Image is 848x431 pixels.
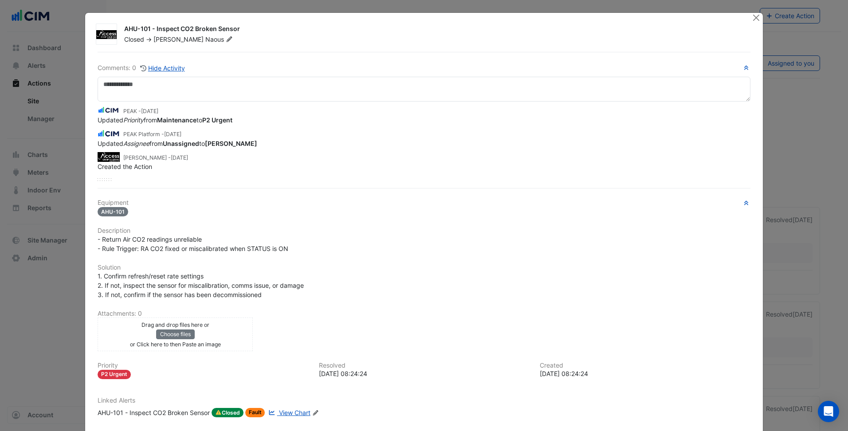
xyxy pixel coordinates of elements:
span: Naous [205,35,234,44]
span: 1. Confirm refresh/reset rate settings 2. If not, inspect the sensor for miscalibration, comms is... [98,272,304,298]
div: P2 Urgent [98,370,131,379]
h6: Attachments: 0 [98,310,750,317]
span: View Chart [279,409,310,416]
span: 2025-03-02 11:23:17 [141,108,158,114]
span: -> [146,35,152,43]
img: CIM [98,129,120,138]
small: or Click here to then Paste an image [130,341,221,348]
div: Open Intercom Messenger [818,401,839,422]
img: Access Group Solutions [96,30,117,39]
small: PEAK - [123,107,158,115]
h6: Description [98,227,750,235]
small: PEAK Platform - [123,130,181,138]
span: - Return Air CO2 readings unreliable - Rule Trigger: RA CO2 fixed or miscalibrated when STATUS is ON [98,235,288,252]
button: Choose files [156,329,195,339]
h6: Created [540,362,750,369]
span: AHU-101 [98,207,128,216]
h6: Priority [98,362,308,369]
h6: Solution [98,264,750,271]
fa-icon: Edit Linked Alerts [312,410,319,416]
em: Assignee [123,140,149,147]
img: CIM [98,106,120,115]
div: AHU-101 - Inspect CO2 Broken Sensor [98,408,210,418]
span: [PERSON_NAME] [153,35,204,43]
h6: Equipment [98,199,750,207]
em: Priority [123,116,144,124]
img: Access Group Solutions [98,152,120,162]
span: 2024-06-19 08:24:24 [171,154,188,161]
div: [DATE] 08:24:24 [319,369,530,378]
span: Updated from to [98,140,257,147]
span: Fault [245,408,265,417]
strong: Maintenance [157,116,196,124]
h6: Linked Alerts [98,397,750,404]
strong: P2 Urgent [202,116,232,124]
strong: [PERSON_NAME] [205,140,257,147]
span: Updated from to [98,116,232,124]
strong: Unassigned [163,140,199,147]
span: Closed [212,408,243,418]
div: [DATE] 08:24:24 [540,369,750,378]
div: Comments: 0 [98,63,185,73]
h6: Resolved [319,362,530,369]
small: Drag and drop files here or [141,321,209,328]
a: View Chart [267,408,310,418]
button: Hide Activity [140,63,185,73]
span: 2024-08-28 20:50:03 [164,131,181,137]
span: Closed [124,35,144,43]
div: AHU-101 - Inspect CO2 Broken Sensor [124,24,742,35]
span: Created the Action [98,163,152,170]
button: Close [752,13,761,22]
small: [PERSON_NAME] - [123,154,188,162]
